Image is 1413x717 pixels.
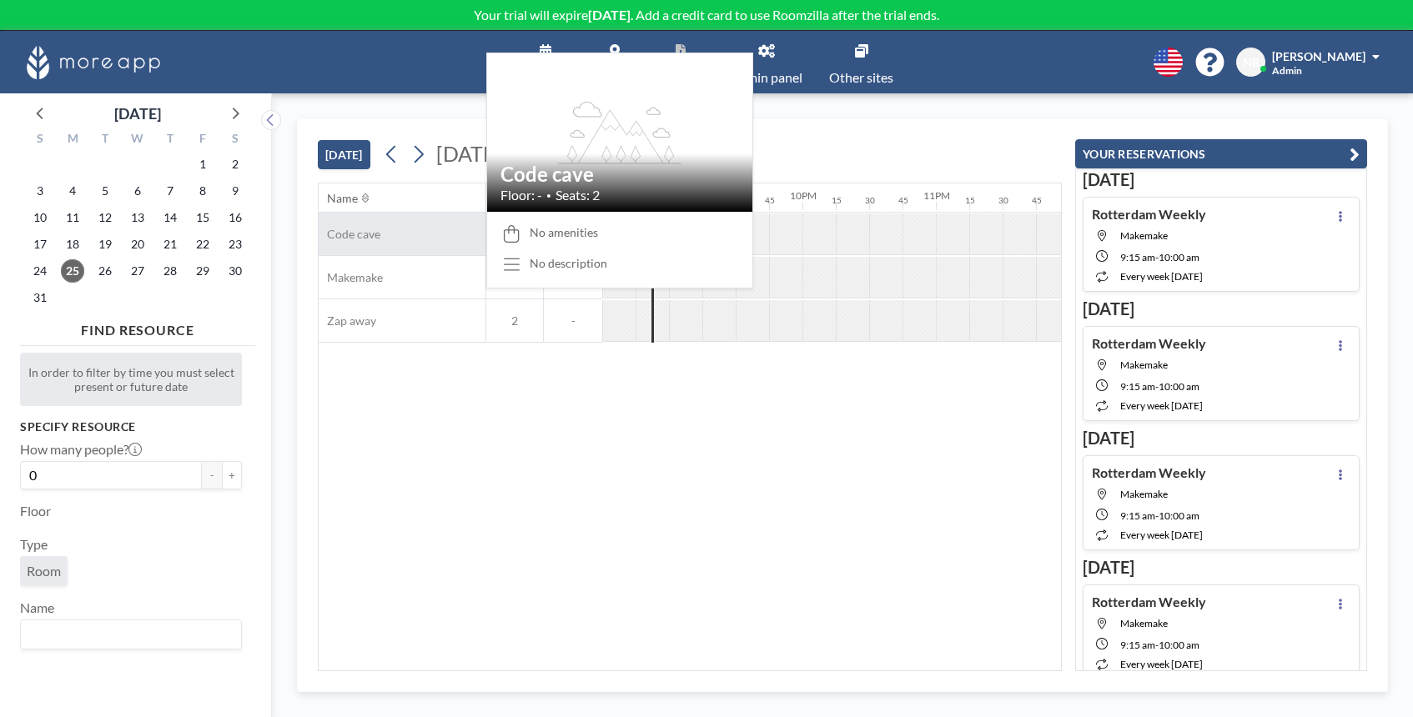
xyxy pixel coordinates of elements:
span: Admin [1272,64,1302,77]
span: Makemake [319,270,383,285]
div: 11PM [923,189,950,202]
span: [PERSON_NAME] [1272,49,1365,63]
span: Sunday, August 3, 2025 [28,179,52,203]
div: 30 [998,195,1008,206]
button: + [222,461,242,489]
span: Monday, August 25, 2025 [61,259,84,283]
label: Name [20,599,54,616]
a: Schedule [506,31,585,93]
span: Monday, August 18, 2025 [61,233,84,256]
h3: Specify resource [20,419,242,434]
span: Tuesday, August 26, 2025 [93,259,117,283]
span: • [546,190,551,201]
h4: Rotterdam Weekly [1092,206,1206,223]
span: Wednesday, August 13, 2025 [126,206,149,229]
a: Reports [644,31,717,93]
div: 10PM [790,189,817,202]
span: every week [DATE] [1120,529,1203,541]
img: organization-logo [27,46,160,79]
span: Room [27,563,61,579]
div: 15 [965,195,975,206]
span: Thursday, August 28, 2025 [158,259,182,283]
span: Thursday, August 21, 2025 [158,233,182,256]
div: M [57,129,89,151]
div: W [122,129,154,151]
span: Code cave [319,227,380,242]
div: Name [327,191,358,206]
span: Saturday, August 9, 2025 [224,179,247,203]
span: Wednesday, August 6, 2025 [126,179,149,203]
input: Search for option [23,624,232,645]
span: Thursday, August 7, 2025 [158,179,182,203]
div: 45 [1032,195,1042,206]
button: - [202,461,222,489]
button: YOUR RESERVATIONS [1075,139,1367,168]
h4: Rotterdam Weekly [1092,335,1206,352]
label: Type [20,536,48,553]
span: Sunday, August 31, 2025 [28,286,52,309]
span: NB [1243,55,1260,70]
div: In order to filter by time you must select present or future date [20,353,242,406]
span: Sunday, August 24, 2025 [28,259,52,283]
div: 15 [832,195,842,206]
div: 30 [865,195,875,206]
div: [DATE] [114,102,161,125]
span: 9:15 AM [1120,639,1155,651]
div: S [219,129,251,151]
span: Friday, August 22, 2025 [191,233,214,256]
span: Makemake [1120,488,1168,500]
span: - [1155,509,1159,522]
a: Other sites [816,31,907,93]
span: Friday, August 1, 2025 [191,153,214,176]
div: 45 [898,195,908,206]
span: 9:15 AM [1120,380,1155,393]
span: Monday, August 11, 2025 [61,206,84,229]
span: Tuesday, August 12, 2025 [93,206,117,229]
span: Admin panel [730,71,802,84]
span: 9:15 AM [1120,509,1155,522]
button: [DATE] [318,140,370,169]
div: S [24,129,57,151]
label: Floor [20,503,51,519]
span: Seats: 2 [556,187,600,203]
div: F [186,129,219,151]
span: Friday, August 29, 2025 [191,259,214,283]
span: - [1155,251,1159,263]
h4: Rotterdam Weekly [1092,594,1206,610]
div: Search for option [21,620,241,649]
span: Wednesday, August 20, 2025 [126,233,149,256]
span: Tuesday, August 5, 2025 [93,179,117,203]
span: Sunday, August 10, 2025 [28,206,52,229]
h3: [DATE] [1083,428,1360,449]
span: Sunday, August 17, 2025 [28,233,52,256]
span: Other sites [829,71,893,84]
span: 10:00 AM [1159,509,1199,522]
h3: [DATE] [1083,169,1360,190]
span: Makemake [1120,229,1168,242]
a: Maps [585,31,644,93]
span: - [1155,639,1159,651]
h4: Rotterdam Weekly [1092,464,1206,481]
h4: FIND RESOURCE [20,315,255,338]
span: 10:00 AM [1159,380,1199,393]
span: Floor: - [500,187,542,203]
span: Saturday, August 23, 2025 [224,233,247,256]
span: Saturday, August 2, 2025 [224,153,247,176]
span: every week [DATE] [1120,270,1203,283]
h2: Code cave [500,162,739,187]
span: Tuesday, August 19, 2025 [93,233,117,256]
span: No amenities [530,225,598,240]
span: 2 [486,313,543,328]
span: every week [DATE] [1120,658,1203,670]
h3: [DATE] [1083,298,1360,319]
span: - [1155,380,1159,393]
b: [DATE] [588,7,631,23]
div: T [153,129,186,151]
span: [DATE] [436,141,502,166]
span: every week [DATE] [1120,399,1203,412]
span: 9:15 AM [1120,251,1155,263]
h3: [DATE] [1083,557,1360,578]
span: Wednesday, August 27, 2025 [126,259,149,283]
a: Admin panel [717,31,816,93]
div: 45 [765,195,775,206]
